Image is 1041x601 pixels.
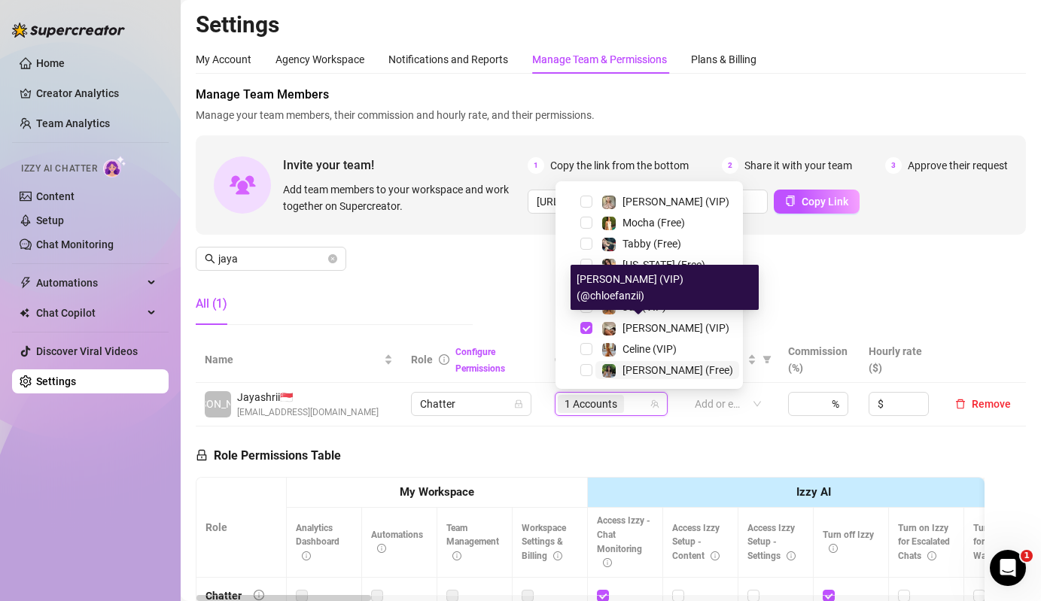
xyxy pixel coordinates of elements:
img: Celine (VIP) [602,343,616,357]
span: team [650,399,659,408]
img: Chloe (VIP) [602,322,616,335]
span: info-circle [711,551,720,560]
img: logo-BBDzfeDw.svg [12,23,125,38]
th: Name [196,337,402,383]
span: Turn on Izzy for Time Wasters [973,523,1024,562]
span: 2 [722,157,738,174]
a: Team Analytics [36,117,110,129]
h2: Settings [196,11,1026,39]
span: [PERSON_NAME] (Free) [622,364,733,376]
span: Select tree node [580,217,592,229]
span: Approve their request [908,157,1008,174]
span: Team Management [446,523,499,562]
a: Discover Viral Videos [36,345,138,357]
div: Agency Workspace [275,51,364,68]
span: Chatter [420,393,522,415]
span: Analytics Dashboard [296,523,339,562]
span: Select tree node [580,196,592,208]
span: [EMAIL_ADDRESS][DOMAIN_NAME] [237,405,379,420]
span: [PERSON_NAME] (VIP) [622,322,729,334]
span: Celine (VIP) [622,343,677,355]
iframe: Intercom live chat [990,550,1026,586]
span: info-circle [452,551,461,560]
span: lock [514,399,523,408]
span: Invite your team! [283,156,528,175]
input: Search members [218,250,325,267]
span: Copy the link from the bottom [550,157,689,174]
a: Configure Permissions [455,347,505,374]
span: Turn off Izzy [823,530,874,554]
th: Hourly rate ($) [860,337,940,383]
span: info-circle [302,551,311,560]
img: Tabby (Free) [602,238,616,251]
span: Manage Team Members [196,86,1026,104]
span: Select tree node [580,259,592,271]
span: copy [785,196,796,206]
div: Plans & Billing [691,51,756,68]
a: Content [36,190,75,202]
span: [PERSON_NAME] (VIP) [622,196,729,208]
div: Notifications and Reports [388,51,508,68]
span: info-circle [603,558,612,567]
span: info-circle [254,590,264,600]
a: Creator Analytics [36,81,157,105]
span: filter [759,348,775,371]
span: Creator accounts [555,351,654,368]
div: [PERSON_NAME] (VIP) (@chloefanzii) [571,265,759,310]
span: Copy Link [802,196,848,208]
button: close-circle [328,254,337,263]
span: info-circle [553,551,562,560]
div: My Account [196,51,251,68]
a: Home [36,57,65,69]
span: 3 [885,157,902,174]
span: Automations [371,530,423,554]
span: Izzy AI Chatter [21,162,97,176]
h5: Role Permissions Table [196,447,341,465]
span: Select tree node [580,322,592,334]
span: Tabby (Free) [622,238,681,250]
th: Role [196,478,287,578]
strong: My Workspace [400,485,474,499]
img: Chloe (Free) [602,364,616,378]
span: info-circle [439,354,449,365]
span: Name [205,351,381,368]
img: AI Chatter [103,156,126,178]
span: 1 [528,157,544,174]
span: Chat Copilot [36,301,143,325]
span: filter [762,355,772,364]
span: info-circle [377,544,386,553]
span: Jayashrii 🇸🇬 [237,389,379,405]
img: Chat Copilot [20,308,29,318]
img: Georgia (Free) [602,259,616,272]
span: 1 Accounts [558,395,624,413]
div: All (1) [196,295,227,313]
span: Select tree node [580,364,592,376]
button: Copy Link [774,190,860,214]
span: Role [411,354,433,366]
span: Add team members to your workspace and work together on Supercreator. [283,181,522,214]
span: Share it with your team [744,157,852,174]
span: Access Izzy Setup - Content [672,523,720,562]
span: thunderbolt [20,277,32,289]
th: Commission (%) [779,337,860,383]
span: info-circle [787,551,796,560]
span: info-circle [829,544,838,553]
img: Ellie (VIP) [602,196,616,209]
span: Select tree node [580,238,592,250]
span: Mocha (Free) [622,217,685,229]
span: Remove [972,398,1011,410]
img: Mocha (Free) [602,217,616,230]
span: Access Izzy - Chat Monitoring [597,515,650,569]
span: 1 [1021,550,1033,562]
a: Settings [36,375,76,387]
span: Select tree node [580,343,592,355]
span: info-circle [927,551,936,560]
a: Setup [36,214,64,226]
span: Turn on Izzy for Escalated Chats [898,523,950,562]
a: Chat Monitoring [36,238,114,250]
span: search [205,253,215,264]
strong: Izzy AI [796,485,831,499]
button: Remove [949,395,1017,413]
span: Access Izzy Setup - Settings [747,523,796,562]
